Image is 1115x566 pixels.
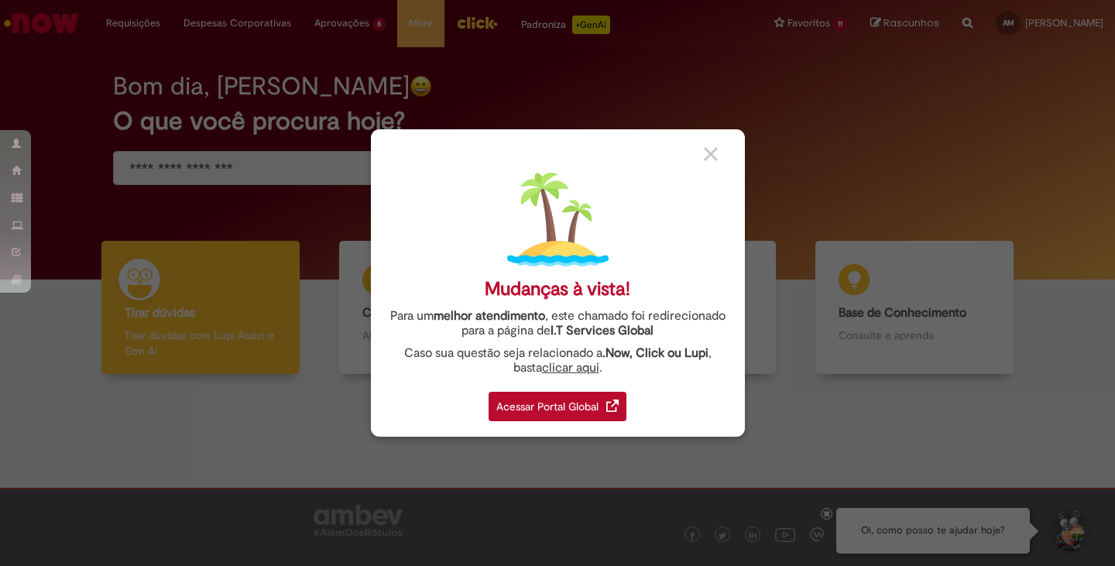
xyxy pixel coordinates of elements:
[551,314,654,338] a: I.T Services Global
[606,400,619,412] img: redirect_link.png
[489,392,626,421] div: Acessar Portal Global
[507,169,609,270] img: island.png
[383,309,733,338] div: Para um , este chamado foi redirecionado para a página de
[434,308,545,324] strong: melhor atendimento
[383,346,733,376] div: Caso sua questão seja relacionado a , basta .
[489,383,626,421] a: Acessar Portal Global
[485,278,630,300] div: Mudanças à vista!
[704,147,718,161] img: close_button_grey.png
[602,345,708,361] strong: .Now, Click ou Lupi
[542,352,599,376] a: clicar aqui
